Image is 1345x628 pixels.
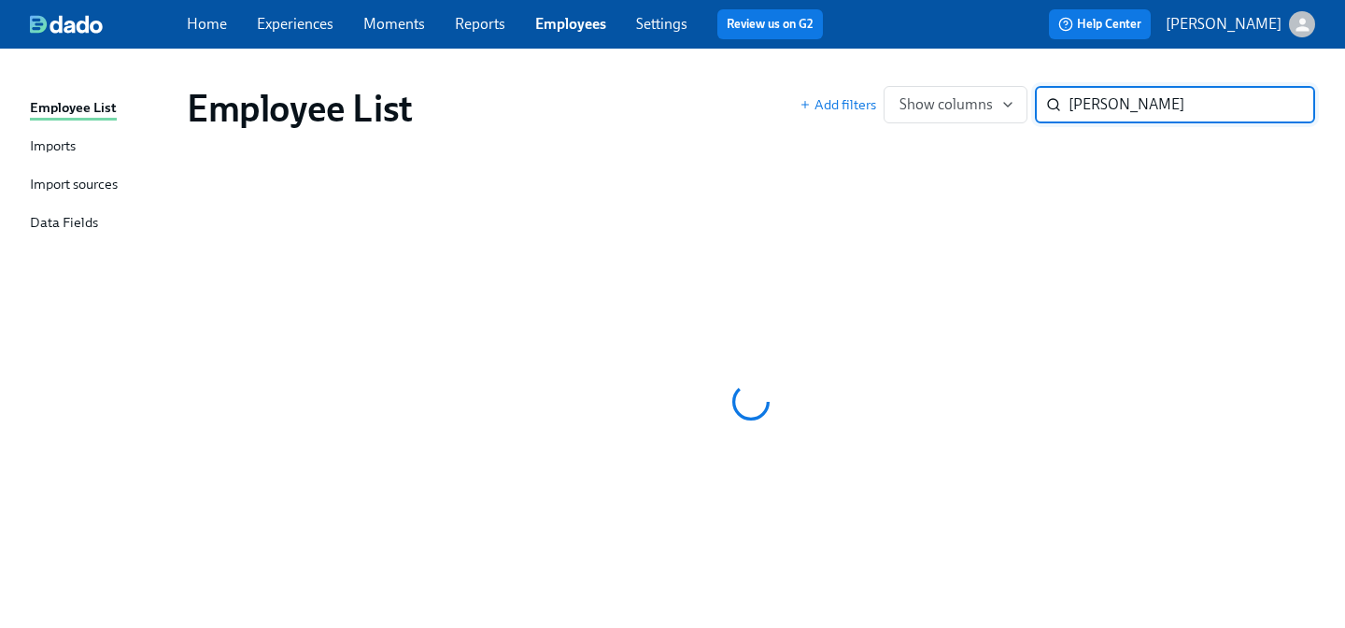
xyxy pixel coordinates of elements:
a: Import sources [30,174,172,197]
span: Help Center [1058,15,1141,34]
a: Data Fields [30,212,172,235]
button: Add filters [800,95,876,114]
a: Review us on G2 [727,15,814,34]
a: Employees [535,15,606,33]
a: Employee List [30,97,172,121]
h1: Employee List [187,86,413,131]
a: Reports [455,15,505,33]
span: Show columns [899,95,1012,114]
img: dado [30,15,103,34]
a: Imports [30,136,172,159]
div: Imports [30,136,76,159]
a: Settings [636,15,687,33]
p: [PERSON_NAME] [1166,14,1281,35]
button: [PERSON_NAME] [1166,11,1315,37]
a: Experiences [257,15,333,33]
button: Show columns [884,86,1027,123]
button: Help Center [1049,9,1151,39]
a: dado [30,15,187,34]
a: Home [187,15,227,33]
div: Import sources [30,174,118,197]
div: Data Fields [30,212,98,235]
div: Employee List [30,97,117,121]
button: Review us on G2 [717,9,823,39]
a: Moments [363,15,425,33]
input: Search by name [1069,86,1315,123]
